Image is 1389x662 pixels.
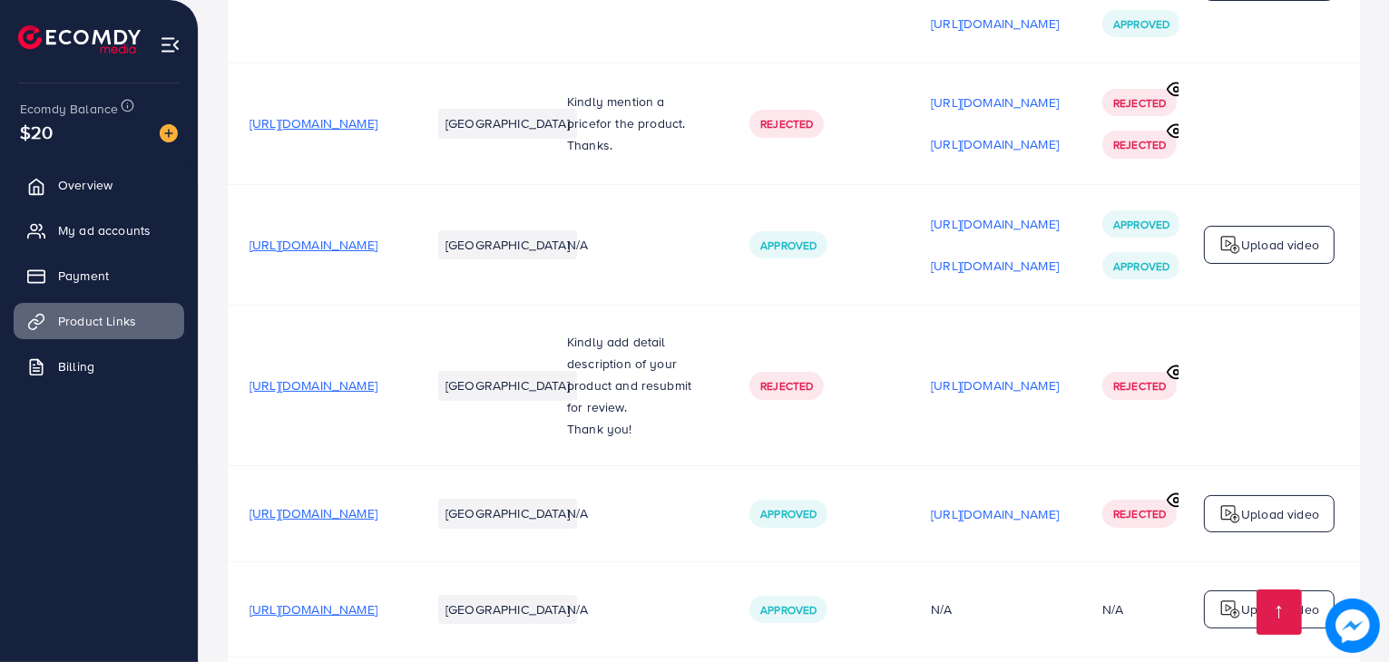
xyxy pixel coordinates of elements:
[14,303,184,339] a: Product Links
[249,376,377,394] span: [URL][DOMAIN_NAME]
[58,176,112,194] span: Overview
[931,213,1059,235] p: [URL][DOMAIN_NAME]
[58,357,94,375] span: Billing
[567,504,588,522] span: N/A
[249,114,377,132] span: [URL][DOMAIN_NAME]
[18,25,141,54] img: logo
[1241,234,1319,256] p: Upload video
[1219,234,1241,256] img: logo
[438,595,577,624] li: [GEOGRAPHIC_DATA]
[931,600,1059,618] div: N/A
[1113,16,1169,32] span: Approved
[20,100,118,118] span: Ecomdy Balance
[1113,95,1166,111] span: Rejected
[567,91,706,134] p: Kindly mention a price or the product.
[14,167,184,203] a: Overview
[931,92,1059,113] p: [URL][DOMAIN_NAME]
[567,331,706,418] p: Kindly add detail description of your product and resubmit for review.
[1113,217,1169,232] span: Approved
[438,230,577,259] li: [GEOGRAPHIC_DATA]
[567,236,588,254] span: N/A
[567,600,588,618] span: N/A
[160,34,181,55] img: menu
[760,506,817,521] span: Approved
[249,504,377,522] span: [URL][DOMAIN_NAME]
[596,114,600,132] span: f
[1219,503,1241,525] img: logo
[14,212,184,248] a: My ad accounts
[931,133,1059,155] p: [URL][DOMAIN_NAME]
[931,255,1059,277] p: [URL][DOMAIN_NAME]
[567,134,706,156] p: Thanks.
[1241,503,1319,525] p: Upload video
[1219,599,1241,620] img: logo
[438,499,577,528] li: [GEOGRAPHIC_DATA]
[760,238,817,253] span: Approved
[760,378,813,394] span: Rejected
[567,418,706,440] p: Thank you!
[249,600,377,618] span: [URL][DOMAIN_NAME]
[1113,506,1166,521] span: Rejected
[438,109,577,138] li: [GEOGRAPHIC_DATA]
[931,503,1059,525] p: [URL][DOMAIN_NAME]
[1102,600,1123,618] div: N/A
[760,602,817,618] span: Approved
[14,348,184,385] a: Billing
[760,116,813,131] span: Rejected
[249,236,377,254] span: [URL][DOMAIN_NAME]
[1113,378,1166,394] span: Rejected
[58,221,151,239] span: My ad accounts
[438,371,577,400] li: [GEOGRAPHIC_DATA]
[1241,599,1319,620] p: Upload video
[1325,599,1380,653] img: image
[20,119,53,145] span: $20
[58,312,136,330] span: Product Links
[931,13,1059,34] p: [URL][DOMAIN_NAME]
[1113,258,1169,274] span: Approved
[931,375,1059,396] p: [URL][DOMAIN_NAME]
[58,267,109,285] span: Payment
[14,258,184,294] a: Payment
[1113,137,1166,152] span: Rejected
[160,124,178,142] img: image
